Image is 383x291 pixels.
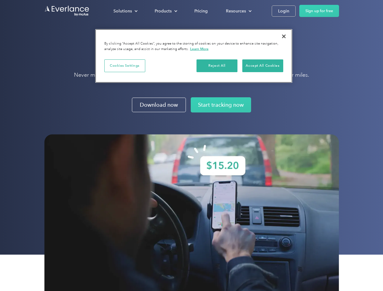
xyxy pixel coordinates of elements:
[104,59,145,72] button: Cookies Settings
[149,6,182,16] div: Products
[44,5,90,17] a: Go to homepage
[220,6,257,16] div: Resources
[191,97,251,112] a: Start tracking now
[277,30,291,43] button: Close
[74,71,309,79] p: Never miss a mile with the Everlance mileage tracker app. Set it, forget it and track all your mi...
[242,59,283,72] button: Accept All Cookies
[132,98,186,112] a: Download now
[194,7,208,15] div: Pricing
[272,5,296,17] a: Login
[155,7,172,15] div: Products
[278,7,289,15] div: Login
[299,5,339,17] a: Sign up for free
[95,29,292,83] div: Cookie banner
[197,59,237,72] button: Reject All
[226,7,246,15] div: Resources
[74,48,309,65] h1: Automatic mileage tracker
[190,47,209,51] a: More information about your privacy, opens in a new tab
[113,7,132,15] div: Solutions
[104,41,283,52] div: By clicking “Accept All Cookies”, you agree to the storing of cookies on your device to enhance s...
[188,6,214,16] a: Pricing
[95,29,292,83] div: Privacy
[107,6,143,16] div: Solutions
